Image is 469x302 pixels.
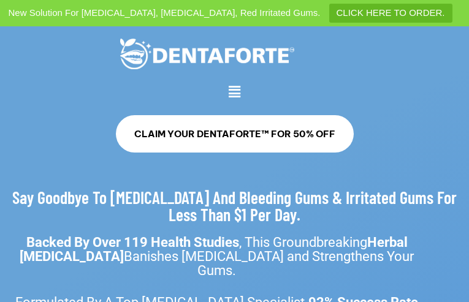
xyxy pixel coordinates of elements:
p: , This Groundbreaking Banishes [MEDICAL_DATA] and Strengthens Your Gums. [12,235,421,277]
a: CLAIM YOUR DENTAFORTE™ FOR 50% OFF [116,115,354,153]
h2: Say Goodbye To [MEDICAL_DATA] And Bleeding Gums & Irritated Gums For Less Than $1 Per Day. [12,189,457,223]
strong: Herbal [MEDICAL_DATA] [20,235,408,264]
a: CLICK HERE TO ORDER. [329,4,452,23]
span: CLAIM YOUR DENTAFORTE™ FOR 50% OFF [134,127,335,140]
strong: Backed By Over 119 Health Studies [26,235,239,250]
